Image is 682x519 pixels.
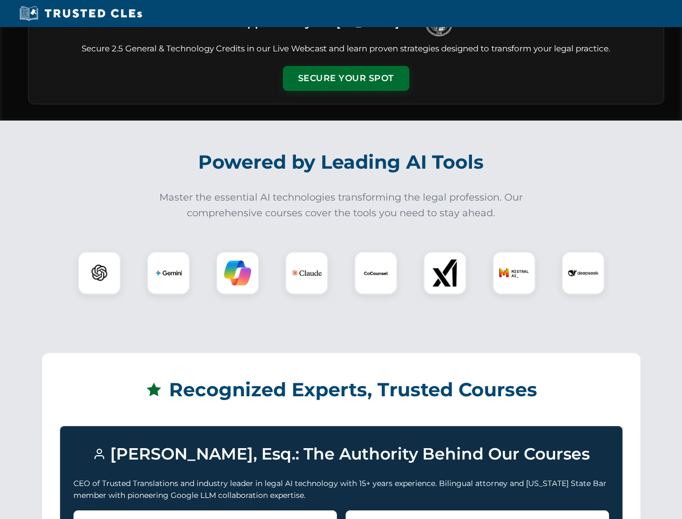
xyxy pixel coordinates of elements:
[42,143,640,181] h2: Powered by Leading AI Tools
[423,251,467,295] div: xAI
[73,477,609,502] p: CEO of Trusted Translations and industry leader in legal AI technology with 15+ years experience....
[60,371,623,409] h2: Recognized Experts, Trusted Courses
[224,259,251,287] img: Copilot Logo
[431,259,458,287] img: xAI Logo
[16,5,145,22] img: Trusted CLEs
[73,440,609,469] h3: [PERSON_NAME], Esq.: The Authority Behind Our Courses
[216,251,259,295] div: Copilot
[78,251,121,295] div: ChatGPT
[155,259,182,287] img: Gemini Logo
[562,251,605,295] div: DeepSeek
[152,190,530,221] p: Master the essential AI technologies transforming the legal profession. Our comprehensive courses...
[147,251,190,295] div: Gemini
[285,251,328,295] div: Claude
[354,251,397,295] div: CoCounsel
[292,258,322,288] img: Claude Logo
[499,258,529,288] img: Mistral AI Logo
[492,251,536,295] div: Mistral AI
[42,43,651,55] p: Secure 2.5 General & Technology Credits in our Live Webcast and learn proven strategies designed ...
[568,258,598,288] img: DeepSeek Logo
[362,259,389,287] img: CoCounsel Logo
[283,66,409,91] button: Secure Your Spot
[84,257,115,289] img: ChatGPT Logo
